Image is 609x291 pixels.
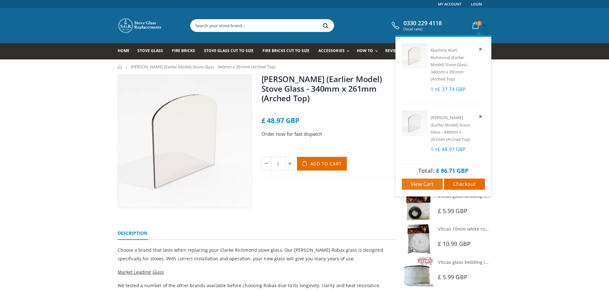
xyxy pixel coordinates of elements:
[436,167,468,174] span: £ 86.71 GBP
[357,48,373,53] span: How To
[431,86,465,92] span: 1 ×
[438,146,465,152] span: £ 48.97 GBP
[262,73,382,103] a: [PERSON_NAME] (Earlier Model) Stove Glass - 340mm x 261mm (Arched Top)
[385,43,407,59] a: Reviews
[477,21,482,26] span: 2
[318,48,344,53] span: Accessories
[431,115,470,142] a: [PERSON_NAME] (Earlier Model) Stove Glass - 340mm x 261mm (Arched Top)
[118,74,252,208] img: gradualarchedtopstoveglass_800x_crop_center.webp
[403,224,433,254] img: Vitcas white rope, glue and gloves kit 10mm
[453,180,476,188] span: Checkout
[357,43,381,59] a: How To
[403,20,442,27] span: 0330 229 4118
[137,43,168,59] a: Stove Glass
[131,64,276,70] span: [PERSON_NAME] (Earlier Model) Stove Glass - 340mm x 261mm (Arched Top)
[478,113,485,120] a: Remove item
[118,18,162,34] img: Stove Glass Replacement
[438,273,467,281] span: £ 5.99 GBP
[118,282,380,288] span: We tested a number of the other brands available before choosing Robax due to its longevity, clar...
[402,179,443,190] a: View cart
[172,43,200,59] a: Fire Bricks
[118,269,164,275] span: Market Leading Glass
[262,130,396,138] p: Order now for fast dispatch
[204,48,254,53] span: Stove Glass Cut To Size
[297,157,347,171] button: Add to Cart
[403,191,433,221] img: Vitcas stove glass bedding in tape
[431,146,465,152] span: 1 ×
[204,43,258,59] a: Stove Glass Cut To Size
[262,116,299,125] span: £ 48.97 GBP
[310,161,342,167] span: Add to Cart
[318,43,352,59] a: Accessories
[118,227,148,240] a: Description
[137,48,163,53] span: Stove Glass
[191,19,405,32] input: Search your stove brand...
[438,207,467,215] span: £ 5.99 GBP
[431,47,469,82] a: Machine Mart Richmond (Earlier Model) Stove Glass - 340mm x 261mm (Arched Top)
[118,48,129,53] span: Home
[438,86,465,92] span: £ 37.74 GBP
[478,45,485,53] a: Remove item
[385,48,402,53] span: Reviews
[438,226,563,232] a: Vitcas 10mm white rope kit - includes rope seal and glue!
[172,48,195,53] span: Fire Bricks
[444,179,485,190] a: Checkout
[390,20,442,31] a: 0330 229 4118 (local rate)
[262,48,309,53] span: Fire Bricks Cut To Size
[262,43,314,59] a: Fire Bricks Cut To Size
[402,43,427,69] img: Machine Mart Richmond (Earlier Model) Stove Glass - 340mm x 261mm (Arched Top)
[411,180,433,188] span: View cart
[118,247,383,262] span: Choose a brand that lasts when replacing your Clarke Richmond stove glass. Our [PERSON_NAME] Roba...
[438,240,471,248] span: £ 10.99 GBP
[319,19,333,32] button: Search
[118,43,134,59] a: Home
[470,19,487,32] a: 2
[438,259,574,265] a: Vitcas glass bedding in tape - 2mm x 15mm x 2 meters (White)
[418,167,434,174] span: Total:
[118,65,122,69] a: Home
[403,257,433,287] img: Vitcas stove glass bedding in tape
[402,111,427,136] img: Clarke Richmond (Earlier Model) Stove Glass - 340mm x 261mm (Arched Top)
